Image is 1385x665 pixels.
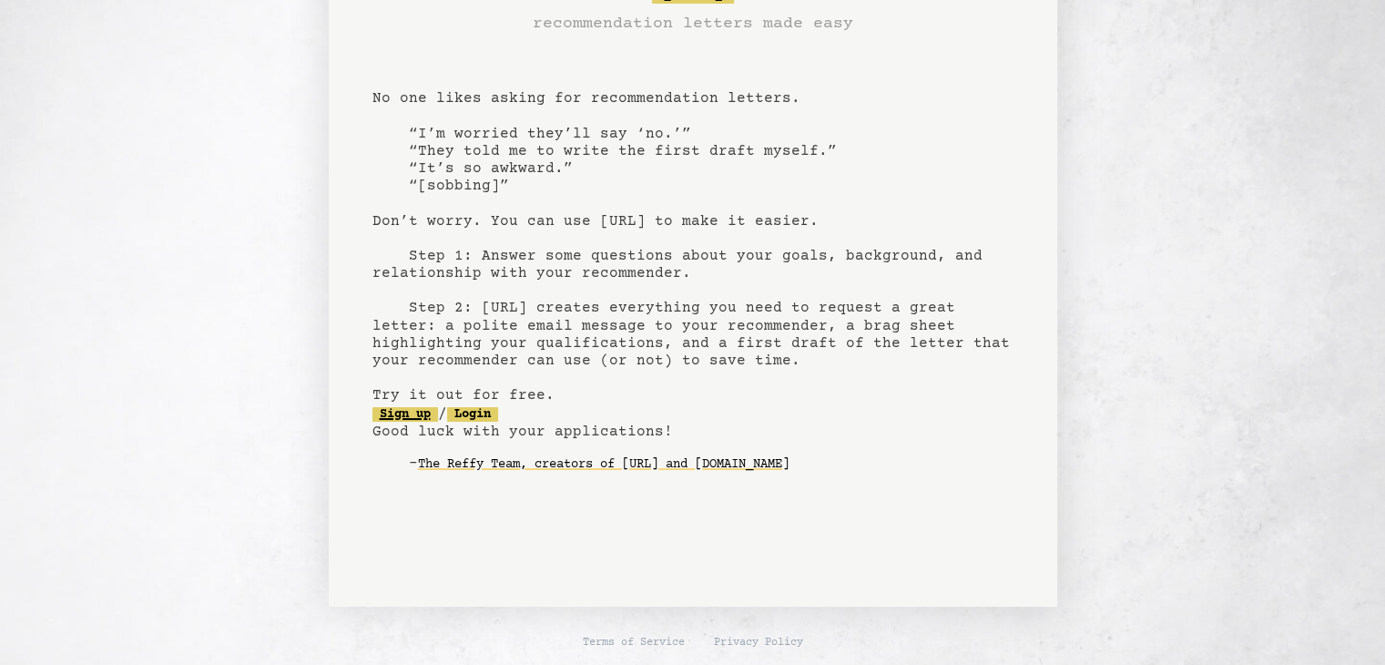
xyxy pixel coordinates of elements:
[583,636,685,650] a: Terms of Service
[409,455,1013,474] div: -
[714,636,803,650] a: Privacy Policy
[418,450,789,479] a: The Reffy Team, creators of [URL] and [DOMAIN_NAME]
[533,11,853,36] h3: recommendation letters made easy
[372,407,438,422] a: Sign up
[447,407,498,422] a: Login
